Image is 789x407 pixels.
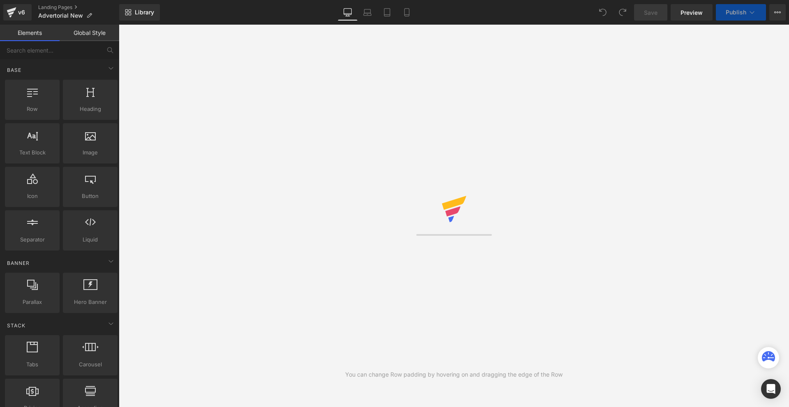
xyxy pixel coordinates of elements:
a: Tablet [377,4,397,21]
button: More [769,4,786,21]
a: v6 [3,4,32,21]
span: Parallax [7,298,57,306]
button: Publish [716,4,766,21]
span: Carousel [65,360,115,369]
button: Undo [595,4,611,21]
span: Text Block [7,148,57,157]
div: You can change Row padding by hovering on and dragging the edge of the Row [345,370,563,379]
span: Liquid [65,235,115,244]
span: Banner [6,259,30,267]
span: Base [6,66,22,74]
span: Image [65,148,115,157]
span: Advertorial New [38,12,83,19]
span: Separator [7,235,57,244]
span: Tabs [7,360,57,369]
span: Save [644,8,657,17]
span: Button [65,192,115,200]
a: Laptop [358,4,377,21]
a: Mobile [397,4,417,21]
span: Publish [726,9,746,16]
div: v6 [16,7,27,18]
a: Landing Pages [38,4,119,11]
a: Preview [671,4,713,21]
span: Heading [65,105,115,113]
button: Redo [614,4,631,21]
span: Stack [6,322,26,329]
a: Global Style [60,25,119,41]
a: New Library [119,4,160,21]
span: Library [135,9,154,16]
span: Preview [681,8,703,17]
a: Desktop [338,4,358,21]
span: Icon [7,192,57,200]
span: Row [7,105,57,113]
span: Hero Banner [65,298,115,306]
div: Open Intercom Messenger [761,379,781,399]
